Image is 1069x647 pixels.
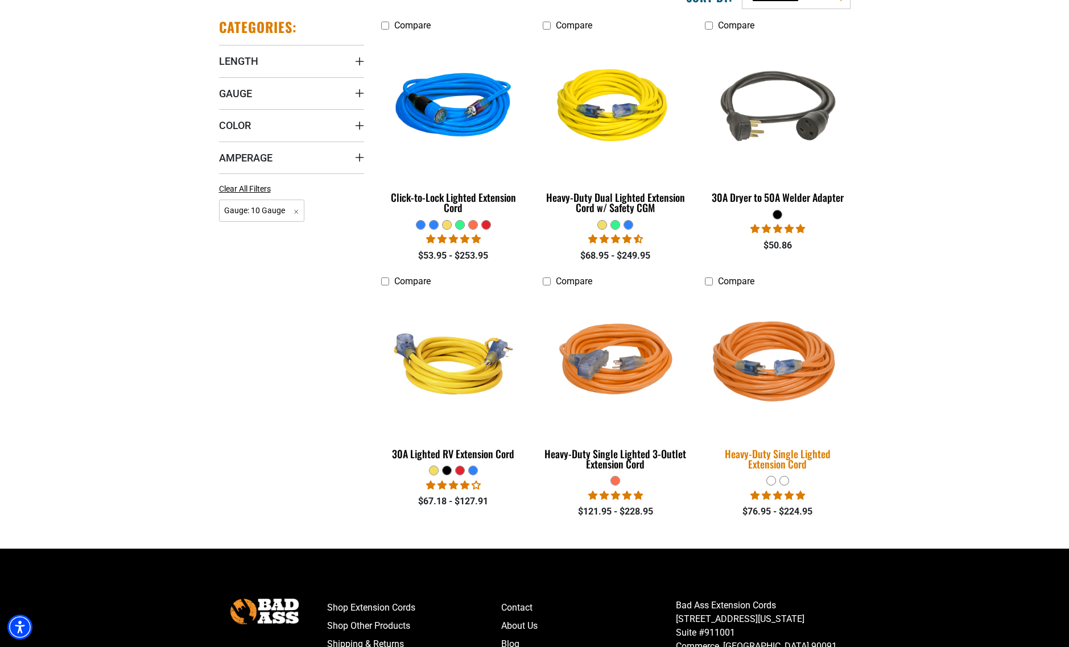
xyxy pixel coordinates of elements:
[219,200,305,222] span: Gauge: 10 Gauge
[588,490,643,501] span: 5.00 stars
[219,45,364,77] summary: Length
[750,223,805,234] span: 5.00 stars
[501,599,676,617] a: Contact
[219,109,364,141] summary: Color
[543,36,688,219] a: yellow Heavy-Duty Dual Lighted Extension Cord w/ Safety CGM
[394,276,431,287] span: Compare
[381,449,526,459] div: 30A Lighted RV Extension Cord
[556,20,592,31] span: Compare
[750,490,805,501] span: 5.00 stars
[382,298,525,429] img: yellow
[381,249,526,263] div: $53.95 - $253.95
[381,192,526,213] div: Click-to-Lock Lighted Extension Cord
[698,291,857,437] img: orange
[426,234,481,244] span: 4.87 stars
[544,42,687,173] img: yellow
[381,36,526,219] a: blue Click-to-Lock Lighted Extension Cord
[718,276,754,287] span: Compare
[230,599,299,624] img: Bad Ass Extension Cords
[327,617,502,635] a: Shop Other Products
[705,239,850,252] div: $50.86
[588,234,643,244] span: 4.64 stars
[7,615,32,640] div: Accessibility Menu
[219,183,275,195] a: Clear All Filters
[381,495,526,508] div: $67.18 - $127.91
[219,18,298,36] h2: Categories:
[219,87,252,100] span: Gauge
[706,42,849,173] img: black
[327,599,502,617] a: Shop Extension Cords
[219,151,273,164] span: Amperage
[705,192,850,202] div: 30A Dryer to 50A Welder Adapter
[501,617,676,635] a: About Us
[394,20,431,31] span: Compare
[544,298,687,429] img: orange
[382,42,525,173] img: blue
[219,55,258,68] span: Length
[718,20,754,31] span: Compare
[705,449,850,469] div: Heavy-Duty Single Lighted Extension Cord
[219,77,364,109] summary: Gauge
[543,249,688,263] div: $68.95 - $249.95
[219,184,271,193] span: Clear All Filters
[219,119,251,132] span: Color
[426,480,481,491] span: 4.11 stars
[543,449,688,469] div: Heavy-Duty Single Lighted 3-Outlet Extension Cord
[705,36,850,209] a: black 30A Dryer to 50A Welder Adapter
[705,293,850,476] a: orange Heavy-Duty Single Lighted Extension Cord
[705,505,850,519] div: $76.95 - $224.95
[381,293,526,466] a: yellow 30A Lighted RV Extension Cord
[543,505,688,519] div: $121.95 - $228.95
[543,293,688,476] a: orange Heavy-Duty Single Lighted 3-Outlet Extension Cord
[219,205,305,215] a: Gauge: 10 Gauge
[556,276,592,287] span: Compare
[219,142,364,173] summary: Amperage
[543,192,688,213] div: Heavy-Duty Dual Lighted Extension Cord w/ Safety CGM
